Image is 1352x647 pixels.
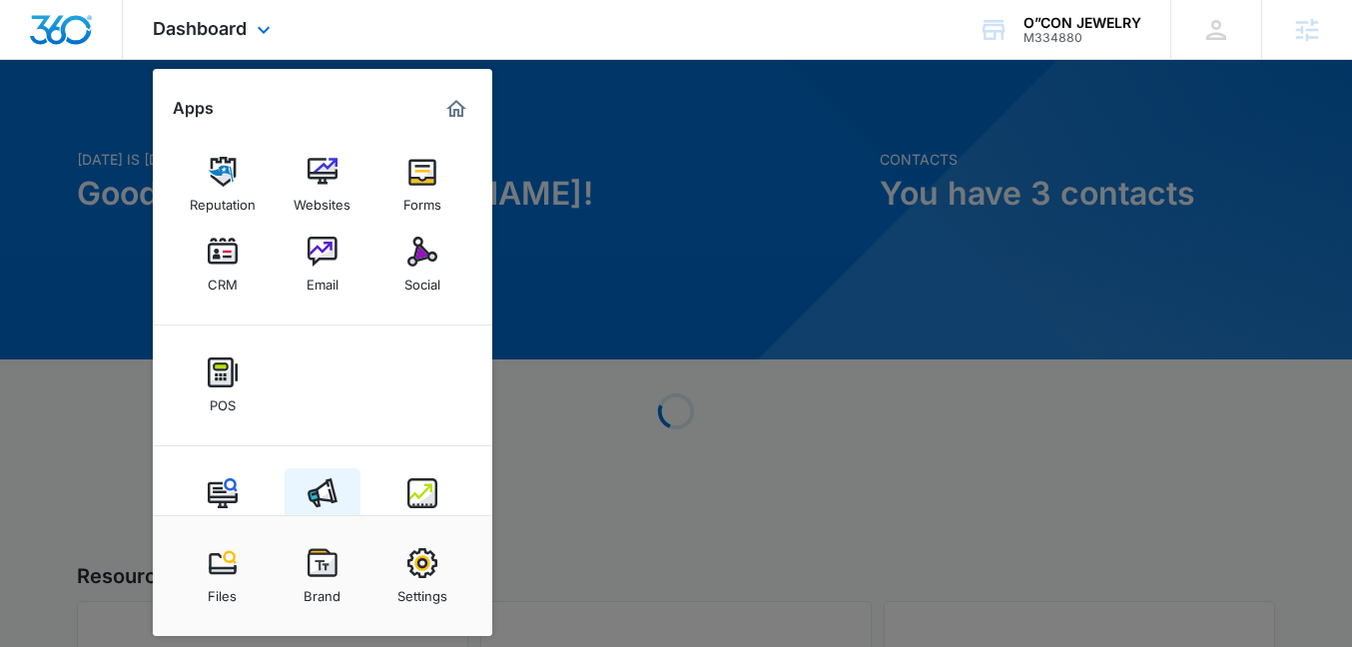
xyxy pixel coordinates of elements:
[76,118,179,131] div: Domain Overview
[190,187,256,213] div: Reputation
[185,347,261,423] a: POS
[199,116,215,132] img: tab_keywords_by_traffic_grey.svg
[210,387,236,413] div: POS
[285,147,360,223] a: Websites
[384,227,460,303] a: Social
[1023,31,1141,45] div: account id
[384,147,460,223] a: Forms
[153,18,247,39] span: Dashboard
[173,99,214,118] h2: Apps
[384,468,460,544] a: Intelligence
[304,578,340,604] div: Brand
[440,93,472,125] a: Marketing 360® Dashboard
[54,116,70,132] img: tab_domain_overview_orange.svg
[285,538,360,614] a: Brand
[32,52,48,68] img: website_grey.svg
[397,578,447,604] div: Settings
[285,227,360,303] a: Email
[185,468,261,544] a: Content
[185,227,261,303] a: CRM
[307,267,338,293] div: Email
[221,118,337,131] div: Keywords by Traffic
[285,468,360,544] a: Ads
[52,52,220,68] div: Domain: [DOMAIN_NAME]
[32,32,48,48] img: logo_orange.svg
[404,267,440,293] div: Social
[403,187,441,213] div: Forms
[185,147,261,223] a: Reputation
[185,538,261,614] a: Files
[208,267,238,293] div: CRM
[1023,15,1141,31] div: account name
[311,508,335,534] div: Ads
[294,187,350,213] div: Websites
[56,32,98,48] div: v 4.0.25
[208,578,237,604] div: Files
[386,508,457,534] div: Intelligence
[198,508,248,534] div: Content
[384,538,460,614] a: Settings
